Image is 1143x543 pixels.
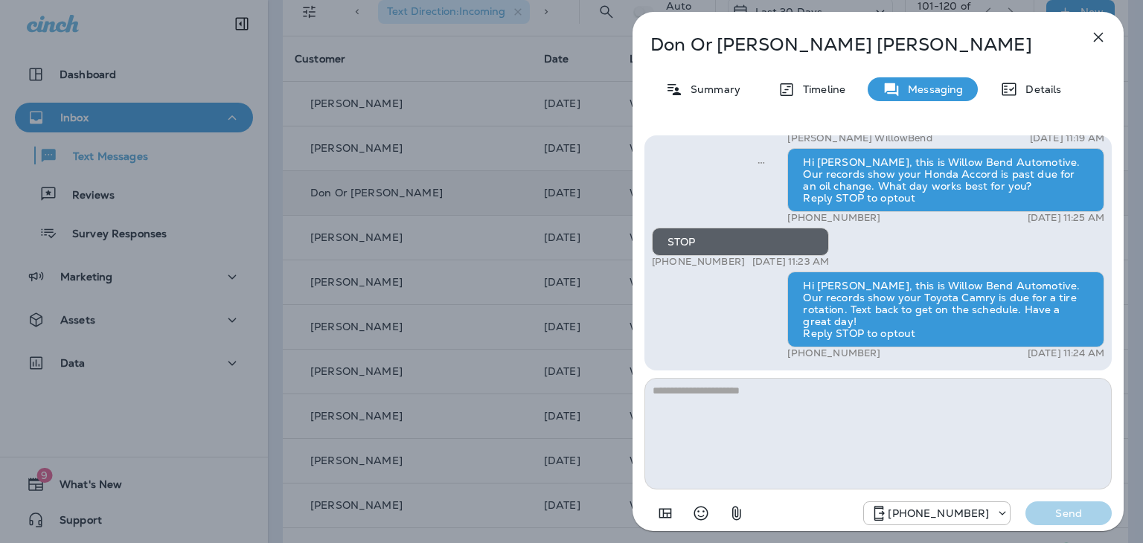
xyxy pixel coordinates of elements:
p: Messaging [900,83,963,95]
p: Don Or [PERSON_NAME] [PERSON_NAME] [650,34,1057,55]
button: Add in a premade template [650,498,680,528]
p: [DATE] 11:23 AM [752,256,829,268]
div: STOP [652,228,829,256]
p: [DATE] 11:19 AM [1030,132,1104,144]
div: +1 (813) 497-4455 [864,504,1010,522]
button: Select an emoji [686,498,716,528]
div: Hi [PERSON_NAME], this is Willow Bend Automotive. Our records show your Toyota Camry is due for a... [787,271,1104,347]
p: Details [1018,83,1061,95]
p: [PHONE_NUMBER] [652,256,745,268]
p: [DATE] 11:25 AM [1028,212,1104,224]
p: [DATE] 11:24 AM [1028,347,1104,359]
p: [PERSON_NAME] WillowBend [787,132,932,144]
span: Sent [758,155,765,168]
p: [PHONE_NUMBER] [787,347,880,359]
p: Timeline [795,83,845,95]
div: Hi [PERSON_NAME], this is Willow Bend Automotive. Our records show your Honda Accord is past due ... [787,148,1104,212]
p: Summary [683,83,740,95]
p: [PHONE_NUMBER] [888,507,989,519]
p: [PHONE_NUMBER] [787,212,880,224]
